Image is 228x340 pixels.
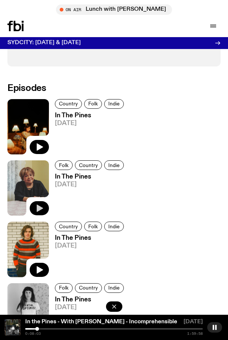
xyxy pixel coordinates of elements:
[108,162,120,168] span: Indie
[88,224,98,229] span: Folk
[56,4,172,15] button: On AirLunch with [PERSON_NAME]
[49,174,126,216] a: In The Pines[DATE]
[55,112,126,119] h3: In The Pines
[55,99,82,109] a: Country
[7,84,221,93] h2: Episodes
[7,40,81,46] h3: SYDCITY: [DATE] & [DATE]
[75,160,102,170] a: Country
[55,222,82,231] a: Country
[59,224,78,229] span: Country
[55,160,73,170] a: Folk
[49,297,126,339] a: In The Pines[DATE]
[49,235,126,277] a: In The Pines[DATE]
[55,235,126,241] h3: In The Pines
[59,285,69,291] span: Folk
[104,99,124,109] a: Indie
[55,304,126,311] span: [DATE]
[75,283,102,293] a: Country
[84,99,102,109] a: Folk
[184,319,203,327] span: [DATE]
[108,101,120,107] span: Indie
[84,222,102,231] a: Folk
[108,285,120,291] span: Indie
[55,182,126,188] span: [DATE]
[187,332,203,336] span: 1:59:58
[104,160,124,170] a: Indie
[108,224,120,229] span: Indie
[59,162,69,168] span: Folk
[49,112,126,154] a: In The Pines[DATE]
[25,332,41,336] span: 0:08:03
[79,285,98,291] span: Country
[25,319,177,325] a: In the Pines - With [PERSON_NAME] - Incomprehensible
[55,297,126,303] h3: In The Pines
[104,222,124,231] a: Indie
[104,283,124,293] a: Indie
[59,101,78,107] span: Country
[55,120,126,127] span: [DATE]
[55,283,73,293] a: Folk
[55,174,126,180] h3: In The Pines
[55,243,126,249] span: [DATE]
[88,101,98,107] span: Folk
[79,162,98,168] span: Country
